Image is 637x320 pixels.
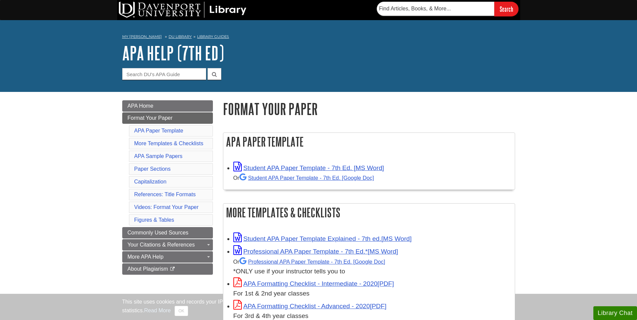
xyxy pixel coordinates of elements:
a: Commonly Used Sources [122,227,213,238]
a: Link opens in new window [233,280,394,287]
input: Search DU's APA Guide [122,68,206,80]
nav: breadcrumb [122,32,515,43]
a: Format Your Paper [122,112,213,124]
a: Capitalization [134,179,167,184]
a: More Templates & Checklists [134,141,203,146]
a: Link opens in new window [233,164,384,171]
a: APA Home [122,100,213,112]
small: Or [233,259,385,265]
a: Your Citations & References [122,239,213,251]
a: About Plagiarism [122,263,213,275]
h2: APA Paper Template [223,133,515,151]
a: Videos: Format Your Paper [134,204,199,210]
h1: Format Your Paper [223,100,515,117]
a: Link opens in new window [233,248,398,255]
form: Searches DU Library's articles, books, and more [377,2,518,16]
div: This site uses cookies and records your IP address for usage statistics. Additionally, we use Goo... [122,298,515,316]
div: *ONLY use if your instructor tells you to [233,257,511,276]
a: My [PERSON_NAME] [122,34,162,40]
span: Format Your Paper [128,115,173,121]
a: Library Guides [197,34,229,39]
a: Link opens in new window [233,303,386,310]
a: Professional APA Paper Template - 7th Ed. [239,259,385,265]
button: Library Chat [593,306,637,320]
a: APA Paper Template [134,128,183,134]
h2: More Templates & Checklists [223,204,515,221]
span: About Plagiarism [128,266,168,272]
div: Guide Page Menu [122,100,213,275]
a: More APA Help [122,251,213,263]
input: Find Articles, Books, & More... [377,2,494,16]
a: Link opens in new window [233,235,412,242]
input: Search [494,2,518,16]
span: Commonly Used Sources [128,230,188,235]
a: Student APA Paper Template - 7th Ed. [Google Doc] [239,175,374,181]
button: Close [175,306,188,316]
div: For 1st & 2nd year classes [233,289,511,299]
img: DU Library [119,2,246,18]
a: References: Title Formats [134,192,196,197]
span: APA Home [128,103,153,109]
span: Your Citations & References [128,242,195,248]
a: DU Library [169,34,192,39]
a: APA Help (7th Ed) [122,43,224,63]
a: APA Sample Papers [134,153,183,159]
small: Or [233,175,374,181]
span: More APA Help [128,254,164,260]
a: Paper Sections [134,166,171,172]
a: Read More [144,308,171,313]
a: Figures & Tables [134,217,174,223]
i: This link opens in a new window [170,267,175,271]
